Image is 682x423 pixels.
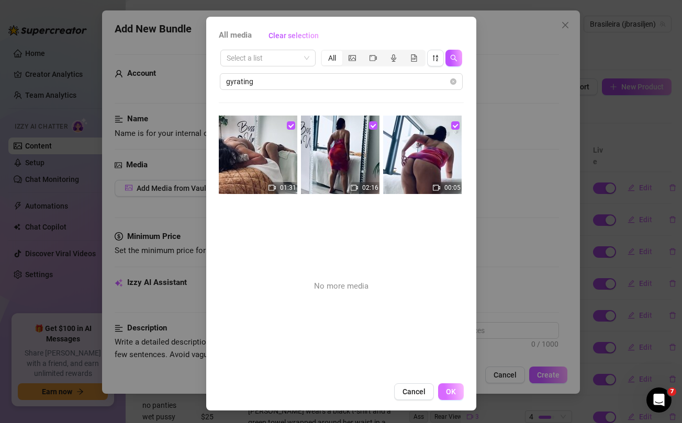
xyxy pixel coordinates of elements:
[433,184,440,191] span: video-camera
[370,54,377,62] span: video-camera
[260,27,327,44] button: Clear selection
[410,54,418,62] span: file-gif
[383,116,462,194] img: media
[668,387,676,396] span: 7
[390,54,397,62] span: audio
[321,50,426,66] div: segmented control
[450,54,457,62] span: search
[438,383,464,400] button: OK
[349,54,356,62] span: picture
[646,387,672,413] iframe: Intercom live chat
[280,184,296,191] span: 01:31
[269,31,319,40] span: Clear selection
[432,54,439,62] span: sort-descending
[351,184,358,191] span: video-camera
[444,184,461,191] span: 00:05
[427,50,444,66] button: sort-descending
[394,383,434,400] button: Cancel
[219,116,297,194] img: media
[362,184,378,191] span: 02:16
[403,387,426,396] span: Cancel
[226,76,448,87] input: Search the message text
[219,29,252,42] span: All media
[322,51,342,65] div: All
[269,184,276,191] span: video-camera
[314,280,368,293] span: No more media
[446,387,456,396] span: OK
[450,78,456,85] button: close-circle
[301,116,379,194] img: media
